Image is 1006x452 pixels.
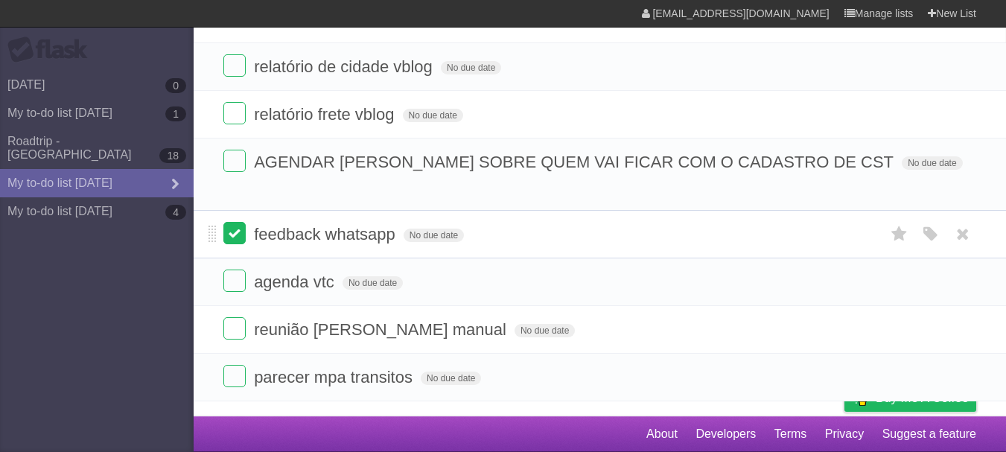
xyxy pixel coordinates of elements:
[254,225,399,243] span: feedback whatsapp
[223,150,246,172] label: Done
[441,61,501,74] span: No due date
[223,270,246,292] label: Done
[885,222,914,246] label: Star task
[254,320,510,339] span: reunião [PERSON_NAME] manual
[223,102,246,124] label: Done
[159,148,186,163] b: 18
[343,276,403,290] span: No due date
[515,324,575,337] span: No due date
[825,420,864,448] a: Privacy
[421,372,481,385] span: No due date
[404,229,464,242] span: No due date
[165,78,186,93] b: 0
[223,365,246,387] label: Done
[165,205,186,220] b: 4
[882,420,976,448] a: Suggest a feature
[254,153,897,171] span: AGENDAR [PERSON_NAME] SOBRE QUEM VAI FICAR COM O CADASTRO DE CST
[223,222,246,244] label: Done
[223,317,246,340] label: Done
[223,54,246,77] label: Done
[403,109,463,122] span: No due date
[646,420,678,448] a: About
[254,105,398,124] span: relatório frete vblog
[254,57,436,76] span: relatório de cidade vblog
[876,385,969,411] span: Buy me a coffee
[254,368,416,386] span: parecer mpa transitos
[902,156,962,170] span: No due date
[7,36,97,63] div: Flask
[254,273,338,291] span: agenda vtc
[774,420,807,448] a: Terms
[695,420,756,448] a: Developers
[165,106,186,121] b: 1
